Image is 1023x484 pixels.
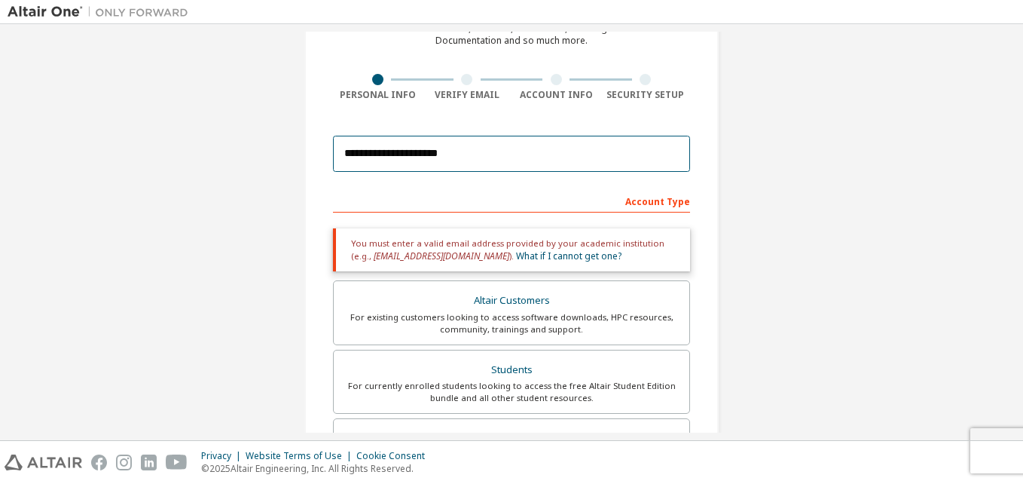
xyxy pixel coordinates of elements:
div: Students [343,360,680,381]
div: Privacy [201,450,246,462]
div: Personal Info [333,89,423,101]
a: What if I cannot get one? [516,250,621,262]
div: Account Info [511,89,601,101]
div: You must enter a valid email address provided by your academic institution (e.g., ). [333,228,690,271]
img: altair_logo.svg [5,455,82,470]
div: Security Setup [601,89,691,101]
div: For currently enrolled students looking to access the free Altair Student Edition bundle and all ... [343,380,680,404]
img: Altair One [8,5,196,20]
div: For existing customers looking to access software downloads, HPC resources, community, trainings ... [343,311,680,335]
span: [EMAIL_ADDRESS][DOMAIN_NAME] [374,250,509,262]
div: Website Terms of Use [246,450,356,462]
div: Account Type [333,188,690,213]
div: Altair Customers [343,290,680,311]
div: Faculty [343,428,680,449]
img: youtube.svg [166,455,188,470]
div: Verify Email [423,89,512,101]
img: facebook.svg [91,455,107,470]
img: instagram.svg [116,455,132,470]
div: For Free Trials, Licenses, Downloads, Learning & Documentation and so much more. [407,23,616,47]
div: Cookie Consent [356,450,434,462]
img: linkedin.svg [141,455,157,470]
p: © 2025 Altair Engineering, Inc. All Rights Reserved. [201,462,434,475]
